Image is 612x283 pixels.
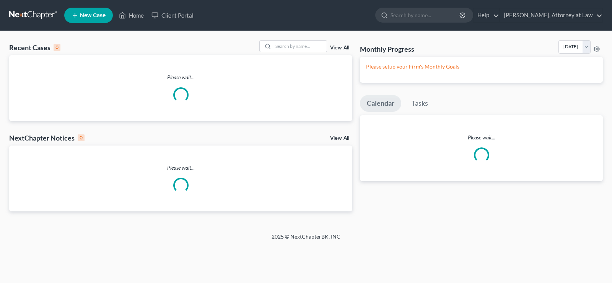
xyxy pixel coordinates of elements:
[9,164,352,172] p: Please wait...
[80,13,106,18] span: New Case
[54,44,60,51] div: 0
[9,43,60,52] div: Recent Cases
[273,41,327,52] input: Search by name...
[500,8,602,22] a: [PERSON_NAME], Attorney at Law
[88,233,524,247] div: 2025 © NextChapterBK, INC
[405,95,435,112] a: Tasks
[9,133,85,142] div: NextChapter Notices
[9,74,352,81] p: Please wait...
[148,8,197,22] a: Client Portal
[360,95,401,112] a: Calendar
[391,8,461,22] input: Search by name...
[474,8,499,22] a: Help
[330,136,349,141] a: View All
[115,8,148,22] a: Home
[360,44,414,54] h3: Monthly Progress
[366,63,597,70] p: Please setup your Firm's Monthly Goals
[78,134,85,141] div: 0
[360,134,603,141] p: Please wait...
[330,45,349,51] a: View All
